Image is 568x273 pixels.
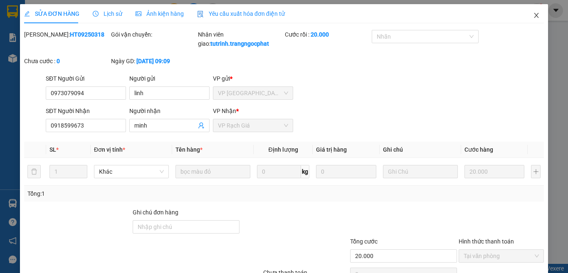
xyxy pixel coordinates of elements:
span: edit [24,11,30,17]
input: VD: Bàn, Ghế [175,165,250,178]
span: Ảnh kiện hàng [136,10,184,17]
div: Nhân viên giao: [198,30,283,48]
span: Lịch sử [93,10,122,17]
span: clock-circle [93,11,99,17]
div: Tổng: 1 [27,189,220,198]
span: SL [49,146,56,153]
span: Khác [99,165,164,178]
span: Tại văn phòng [464,250,539,262]
span: VP Nhận [213,108,236,114]
input: Ghi Chú [383,165,458,178]
b: [DATE] 09:09 [136,58,170,64]
th: Ghi chú [380,142,461,158]
span: VP Rạch Giá [218,119,288,132]
b: 20.000 [311,31,329,38]
span: Tên hàng [175,146,203,153]
div: Cước rồi : [285,30,370,39]
span: kg [301,165,309,178]
div: SĐT Người Gửi [46,74,126,83]
span: Yêu cầu xuất hóa đơn điện tử [197,10,285,17]
button: plus [531,165,541,178]
span: VP Hà Tiên [218,87,288,99]
span: user-add [198,122,205,129]
input: 0 [464,165,524,178]
img: icon [197,11,204,17]
span: Tổng cước [350,238,378,245]
div: Người nhận [129,106,210,116]
div: VP gửi [213,74,293,83]
div: [PERSON_NAME]: [24,30,109,39]
button: Close [525,4,548,27]
b: HT09250318 [70,31,104,38]
span: Định lượng [268,146,298,153]
div: Ngày GD: [111,57,196,66]
input: 0 [316,165,376,178]
div: Chưa cước : [24,57,109,66]
div: Người gửi [129,74,210,83]
button: delete [27,165,41,178]
div: SĐT Người Nhận [46,106,126,116]
label: Hình thức thanh toán [459,238,514,245]
span: close [533,12,540,19]
label: Ghi chú đơn hàng [133,209,178,216]
span: Đơn vị tính [94,146,125,153]
span: Cước hàng [464,146,493,153]
span: SỬA ĐƠN HÀNG [24,10,79,17]
b: 0 [57,58,60,64]
input: Ghi chú đơn hàng [133,220,240,234]
div: Gói vận chuyển: [111,30,196,39]
b: tutrinh.trangngocphat [210,40,269,47]
span: Giá trị hàng [316,146,347,153]
span: picture [136,11,141,17]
